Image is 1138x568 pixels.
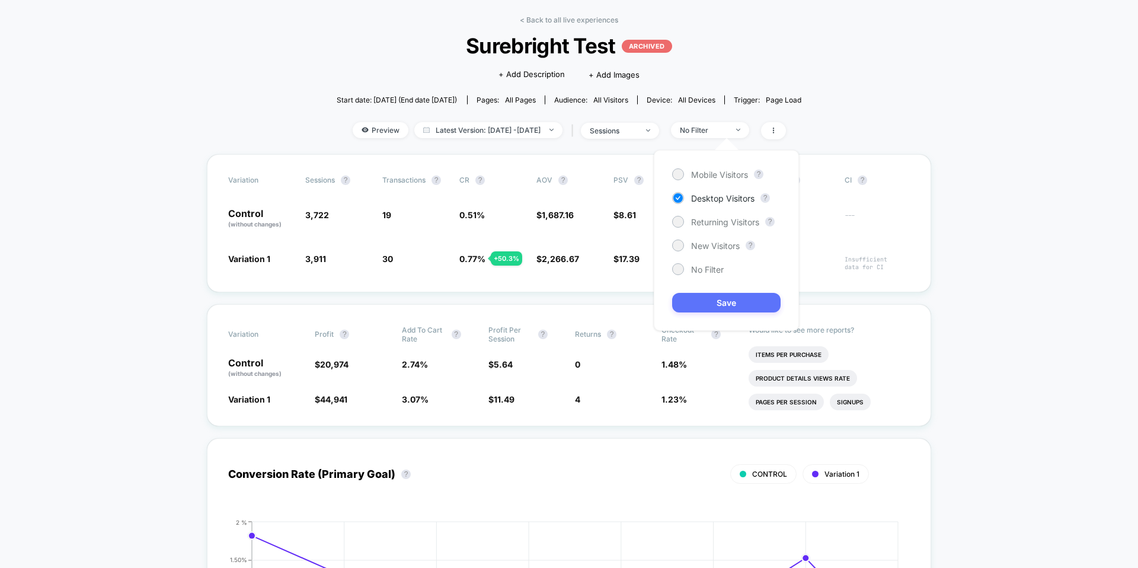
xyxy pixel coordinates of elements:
[542,254,579,264] span: 2,266.67
[402,359,428,369] span: 2.74 %
[520,15,618,24] a: < Back to all live experiences
[459,175,469,184] span: CR
[752,470,787,478] span: CONTROL
[691,241,740,251] span: New Visitors
[228,370,282,377] span: (without changes)
[505,95,536,104] span: all pages
[858,175,867,185] button: ?
[315,359,349,369] span: $
[845,212,910,229] span: ---
[494,394,514,404] span: 11.49
[691,264,724,275] span: No Filter
[589,70,640,79] span: + Add Images
[734,95,801,104] div: Trigger:
[568,122,581,139] span: |
[549,129,554,131] img: end
[613,254,640,264] span: $
[538,330,548,339] button: ?
[845,256,910,271] span: Insufficient data for CI
[228,394,270,404] span: Variation 1
[402,394,429,404] span: 3.07 %
[236,518,247,525] tspan: 2 %
[575,330,601,339] span: Returns
[320,394,347,404] span: 44,941
[637,95,724,104] span: Device:
[228,209,293,229] p: Control
[613,175,628,184] span: PSV
[736,129,740,131] img: end
[749,346,829,363] li: Items Per Purchase
[488,394,514,404] span: $
[340,330,349,339] button: ?
[228,358,303,378] p: Control
[536,210,574,220] span: $
[619,210,636,220] span: 8.61
[613,210,636,220] span: $
[749,326,910,334] p: Would like to see more reports?
[678,95,715,104] span: all devices
[498,69,565,81] span: + Add Description
[691,217,759,227] span: Returning Visitors
[320,359,349,369] span: 20,974
[353,122,408,138] span: Preview
[452,330,461,339] button: ?
[360,33,778,58] span: Surebright Test
[542,210,574,220] span: 1,687.16
[305,210,329,220] span: 3,722
[337,95,457,104] span: Start date: [DATE] (End date [DATE])
[760,193,770,203] button: ?
[536,175,552,184] span: AOV
[230,556,247,563] tspan: 1.50%
[305,175,335,184] span: Sessions
[746,241,755,250] button: ?
[765,217,775,226] button: ?
[459,254,485,264] span: 0.77 %
[749,394,824,410] li: Pages Per Session
[491,251,522,266] div: + 50.3 %
[680,126,727,135] div: No Filter
[575,394,580,404] span: 4
[646,129,650,132] img: end
[661,394,687,404] span: 1.23 %
[401,470,411,479] button: ?
[459,210,485,220] span: 0.51 %
[661,359,687,369] span: 1.48 %
[754,170,763,179] button: ?
[431,175,441,185] button: ?
[414,122,562,138] span: Latest Version: [DATE] - [DATE]
[749,370,857,387] li: Product Details Views Rate
[228,221,282,228] span: (without changes)
[575,359,580,369] span: 0
[315,330,334,339] span: Profit
[824,470,859,478] span: Variation 1
[488,326,532,343] span: Profit Per Session
[830,394,871,410] li: Signups
[634,175,644,185] button: ?
[554,95,628,104] div: Audience:
[845,175,910,185] span: CI
[590,126,637,135] div: sessions
[672,293,781,312] button: Save
[475,175,485,185] button: ?
[691,170,748,180] span: Mobile Visitors
[691,193,755,203] span: Desktop Visitors
[477,95,536,104] div: Pages:
[622,40,672,53] p: ARCHIVED
[423,127,430,133] img: calendar
[382,175,426,184] span: Transactions
[382,254,393,264] span: 30
[305,254,326,264] span: 3,911
[593,95,628,104] span: All Visitors
[228,254,270,264] span: Variation 1
[228,175,293,185] span: Variation
[315,394,347,404] span: $
[766,95,801,104] span: Page Load
[494,359,513,369] span: 5.64
[558,175,568,185] button: ?
[382,210,391,220] span: 19
[607,330,616,339] button: ?
[228,326,293,343] span: Variation
[488,359,513,369] span: $
[341,175,350,185] button: ?
[402,326,446,343] span: Add To Cart Rate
